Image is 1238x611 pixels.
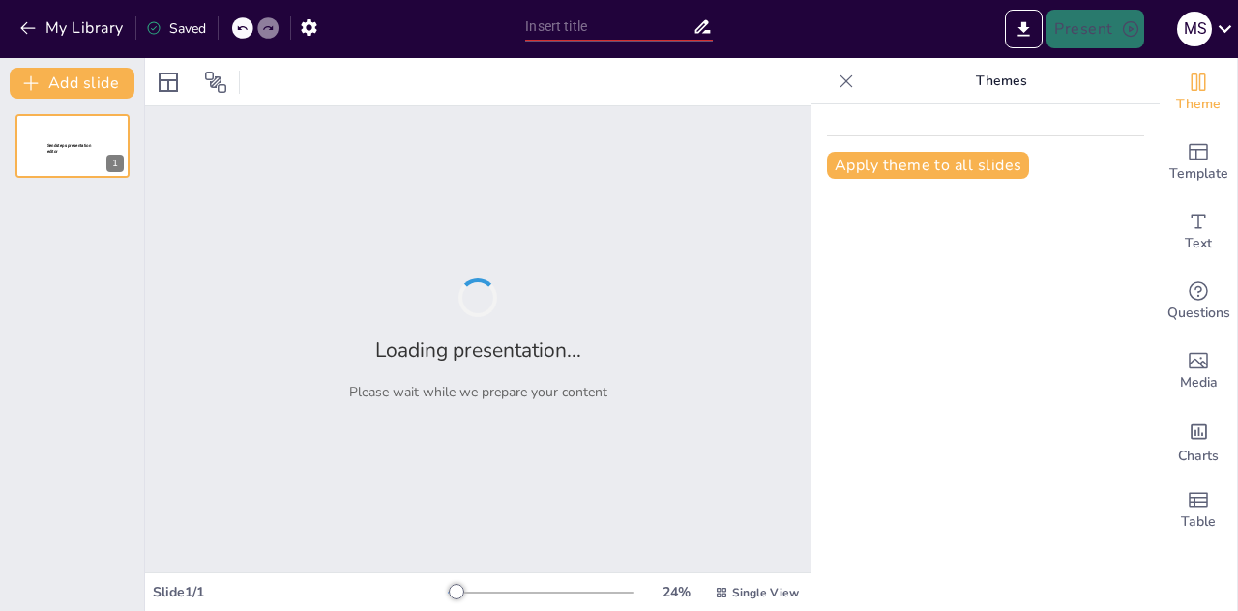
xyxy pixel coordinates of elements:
div: Add charts and graphs [1160,406,1237,476]
div: Saved [146,19,206,38]
button: My Library [15,13,132,44]
span: Media [1180,372,1218,393]
span: Template [1169,163,1228,185]
div: Add text boxes [1160,197,1237,267]
div: Add images, graphics, shapes or video [1160,336,1237,406]
p: Please wait while we prepare your content [349,383,607,401]
span: Position [204,71,227,94]
button: Add slide [10,68,134,99]
span: Text [1185,233,1212,254]
div: Add ready made slides [1160,128,1237,197]
div: Layout [153,67,184,98]
button: Present [1046,10,1143,48]
div: 1 [15,114,130,178]
span: Charts [1178,446,1219,467]
p: Themes [862,58,1140,104]
span: Questions [1167,303,1230,324]
div: Slide 1 / 1 [153,583,448,601]
h2: Loading presentation... [375,336,581,364]
button: Apply theme to all slides [827,152,1029,179]
div: Get real-time input from your audience [1160,267,1237,336]
span: Theme [1176,94,1221,115]
div: 1 [106,155,124,172]
div: Change the overall theme [1160,58,1237,128]
div: M s [1177,12,1212,46]
div: 24 % [653,583,699,601]
span: Table [1181,511,1216,533]
button: Export to PowerPoint [1005,10,1043,48]
input: Insert title [525,13,692,41]
span: Sendsteps presentation editor [47,143,91,154]
span: Single View [732,585,799,600]
button: M s [1177,10,1212,48]
div: Add a table [1160,476,1237,545]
